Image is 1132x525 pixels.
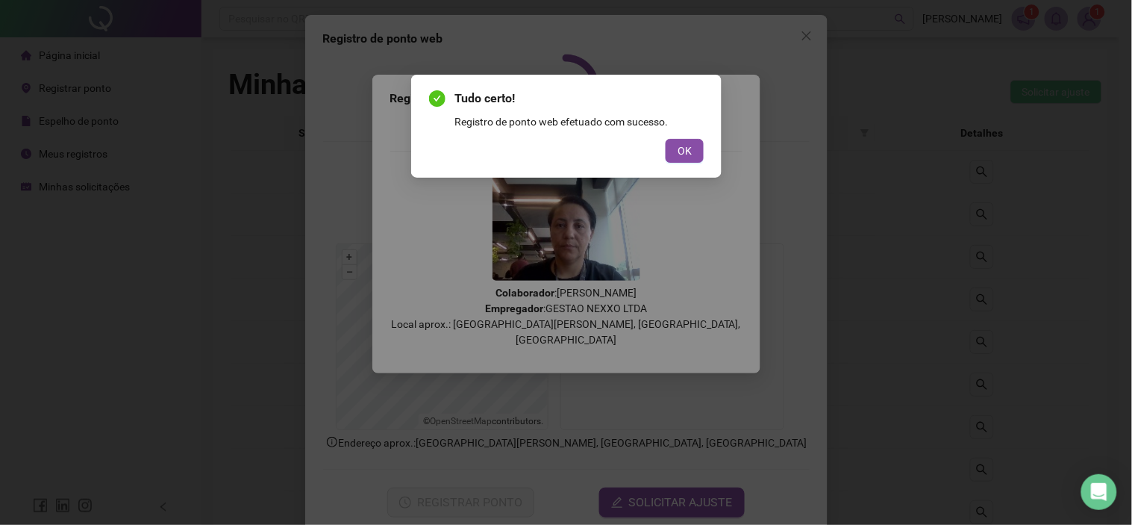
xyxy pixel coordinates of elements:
span: Tudo certo! [454,90,704,108]
span: check-circle [429,90,445,107]
div: Open Intercom Messenger [1081,474,1117,510]
div: Registro de ponto web efetuado com sucesso. [454,114,704,130]
span: OK [678,143,692,159]
button: OK [666,139,704,163]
